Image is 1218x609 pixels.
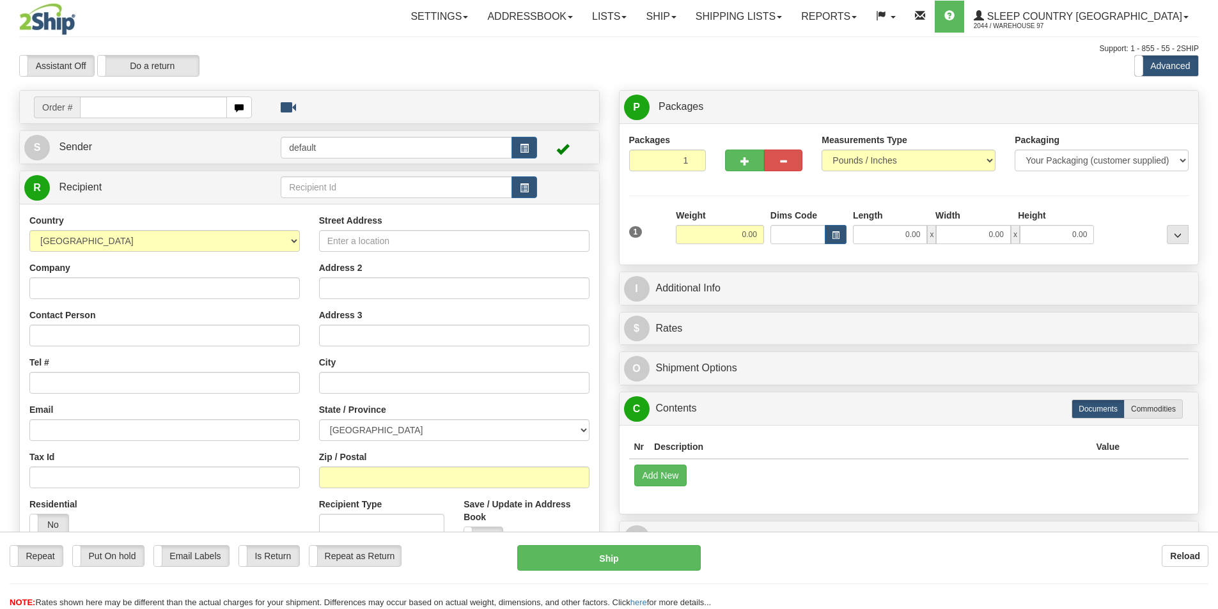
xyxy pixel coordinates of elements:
[624,316,650,341] span: $
[1162,545,1208,567] button: Reload
[624,275,1194,302] a: IAdditional Info
[19,3,75,35] img: logo2044.jpg
[239,546,299,566] label: Is Return
[319,403,386,416] label: State / Province
[29,261,70,274] label: Company
[974,20,1070,33] span: 2044 / Warehouse 97
[401,1,478,33] a: Settings
[59,141,92,152] span: Sender
[309,546,401,566] label: Repeat as Return
[1170,551,1200,561] b: Reload
[624,396,650,422] span: C
[629,226,643,238] span: 1
[20,56,94,76] label: Assistant Off
[636,1,685,33] a: Ship
[29,214,64,227] label: Country
[984,11,1182,22] span: Sleep Country [GEOGRAPHIC_DATA]
[676,209,705,222] label: Weight
[154,546,229,566] label: Email Labels
[686,1,792,33] a: Shipping lists
[624,94,1194,120] a: P Packages
[29,309,95,321] label: Contact Person
[59,181,102,192] span: Recipient
[29,403,53,416] label: Email
[24,174,253,201] a: R Recipient
[10,546,63,566] label: Repeat
[1135,56,1198,76] label: Advanced
[624,316,1194,342] a: $Rates
[624,356,650,382] span: O
[29,451,54,463] label: Tax Id
[624,276,650,302] span: I
[1091,435,1125,459] th: Value
[649,435,1091,459] th: Description
[98,56,199,76] label: Do a return
[624,525,650,551] span: R
[1189,239,1217,369] iframe: chat widget
[624,95,650,120] span: P
[29,356,49,369] label: Tel #
[319,214,382,227] label: Street Address
[19,43,1199,54] div: Support: 1 - 855 - 55 - 2SHIP
[630,597,647,607] a: here
[464,527,503,548] label: No
[964,1,1198,33] a: Sleep Country [GEOGRAPHIC_DATA] 2044 / Warehouse 97
[319,451,367,463] label: Zip / Postal
[30,514,68,535] label: No
[1167,225,1189,244] div: ...
[319,230,589,252] input: Enter a location
[770,209,817,222] label: Dims Code
[792,1,866,33] a: Reports
[319,309,363,321] label: Address 3
[624,525,1194,551] a: RReturn Shipment
[853,209,883,222] label: Length
[24,135,50,160] span: S
[1072,399,1125,419] label: Documents
[319,261,363,274] label: Address 2
[935,209,960,222] label: Width
[582,1,636,33] a: Lists
[1015,134,1059,146] label: Packaging
[1124,399,1183,419] label: Commodities
[629,134,671,146] label: Packages
[927,225,936,244] span: x
[1018,209,1046,222] label: Height
[659,101,703,112] span: Packages
[464,498,589,523] label: Save / Update in Address Book
[822,134,907,146] label: Measurements Type
[319,356,336,369] label: City
[517,545,701,571] button: Ship
[624,355,1194,382] a: OShipment Options
[281,176,512,198] input: Recipient Id
[281,137,512,158] input: Sender Id
[24,134,281,160] a: S Sender
[624,396,1194,422] a: CContents
[73,546,144,566] label: Put On hold
[629,435,650,459] th: Nr
[1011,225,1020,244] span: x
[29,498,77,511] label: Residential
[10,597,35,607] span: NOTE:
[34,96,80,118] span: Order #
[319,498,382,511] label: Recipient Type
[634,465,687,486] button: Add New
[24,175,50,201] span: R
[478,1,582,33] a: Addressbook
